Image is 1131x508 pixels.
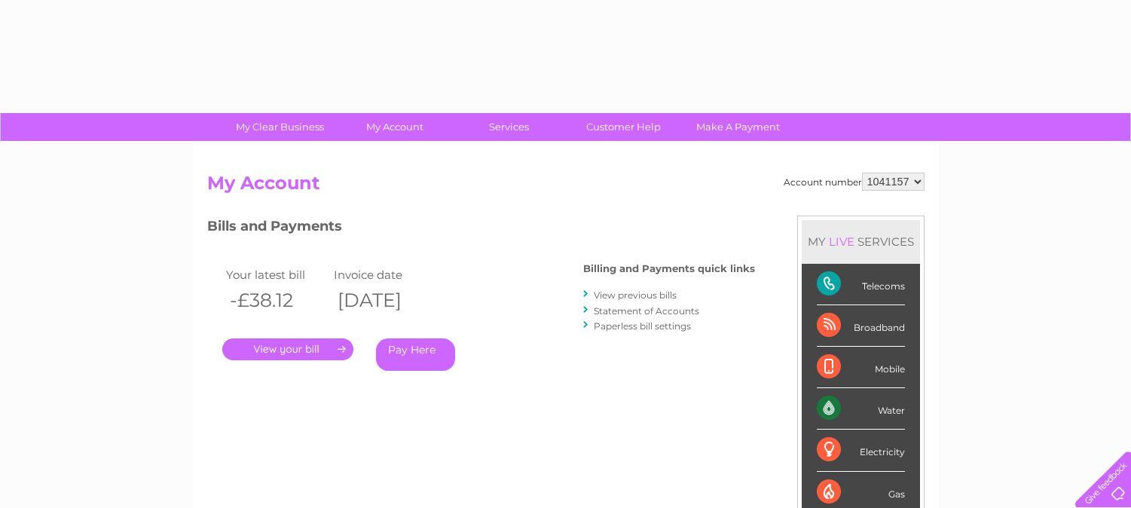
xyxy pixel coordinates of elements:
[330,285,439,316] th: [DATE]
[207,173,925,201] h2: My Account
[594,305,699,317] a: Statement of Accounts
[447,113,571,141] a: Services
[222,285,331,316] th: -£38.12
[376,338,455,371] a: Pay Here
[218,113,342,141] a: My Clear Business
[817,347,905,388] div: Mobile
[222,265,331,285] td: Your latest bill
[817,264,905,305] div: Telecoms
[207,216,755,242] h3: Bills and Payments
[817,305,905,347] div: Broadband
[561,113,686,141] a: Customer Help
[594,320,691,332] a: Paperless bill settings
[802,220,920,263] div: MY SERVICES
[222,338,353,360] a: .
[583,263,755,274] h4: Billing and Payments quick links
[332,113,457,141] a: My Account
[817,430,905,471] div: Electricity
[817,388,905,430] div: Water
[826,234,857,249] div: LIVE
[330,265,439,285] td: Invoice date
[676,113,800,141] a: Make A Payment
[594,289,677,301] a: View previous bills
[784,173,925,191] div: Account number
